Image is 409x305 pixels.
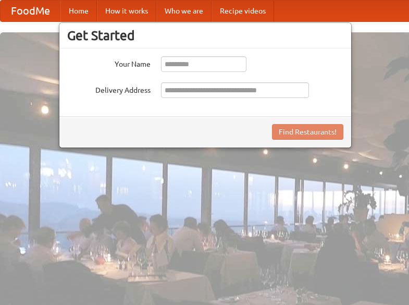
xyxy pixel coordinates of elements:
[97,1,156,21] a: How it works
[67,56,151,69] label: Your Name
[67,28,343,43] h3: Get Started
[60,1,97,21] a: Home
[156,1,212,21] a: Who we are
[1,1,60,21] a: FoodMe
[272,124,343,140] button: Find Restaurants!
[212,1,274,21] a: Recipe videos
[67,82,151,95] label: Delivery Address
